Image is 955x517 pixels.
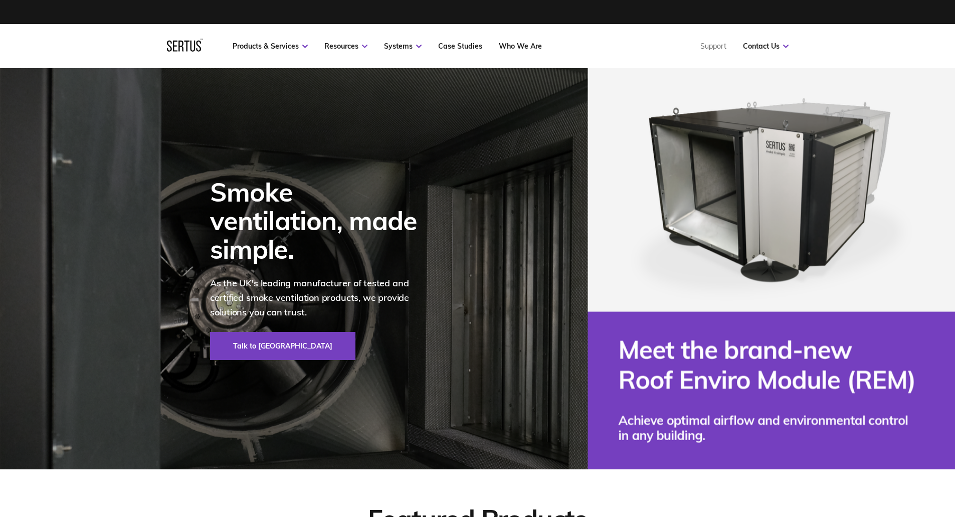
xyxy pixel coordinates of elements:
[210,276,431,319] p: As the UK's leading manufacturer of tested and certified smoke ventilation products, we provide s...
[210,332,355,360] a: Talk to [GEOGRAPHIC_DATA]
[384,42,422,51] a: Systems
[324,42,367,51] a: Resources
[700,42,726,51] a: Support
[743,42,789,51] a: Contact Us
[438,42,482,51] a: Case Studies
[499,42,542,51] a: Who We Are
[210,178,431,264] div: Smoke ventilation, made simple.
[233,42,308,51] a: Products & Services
